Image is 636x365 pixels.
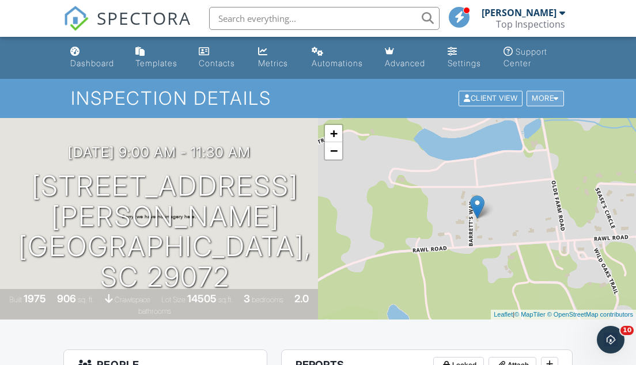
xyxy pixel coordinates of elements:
a: Contacts [194,41,244,74]
a: Templates [131,41,185,74]
h1: [STREET_ADDRESS][PERSON_NAME] [GEOGRAPHIC_DATA], SC 29072 [18,171,312,292]
span: sq. ft. [78,295,94,304]
a: Support Center [499,41,570,74]
span: SPECTORA [97,6,191,30]
a: Advanced [380,41,434,74]
span: bedrooms [252,295,283,304]
div: Dashboard [70,58,114,68]
a: Zoom out [325,142,342,159]
span: crawlspace [115,295,150,304]
div: Metrics [258,58,288,68]
div: 3 [244,292,250,305]
span: Lot Size [161,295,185,304]
h3: [DATE] 9:00 am - 11:30 am [68,145,251,160]
div: | [491,310,636,320]
div: Templates [135,58,177,68]
div: Support Center [503,47,547,68]
a: SPECTORA [63,16,191,40]
div: More [527,91,564,107]
a: Settings [443,41,490,74]
div: Automations [312,58,363,68]
div: Client View [459,91,523,107]
span: 10 [620,326,634,335]
div: 906 [57,292,76,305]
input: Search everything... [209,7,440,30]
a: Leaflet [494,311,513,318]
a: Dashboard [66,41,122,74]
span: Built [9,295,22,304]
div: Settings [448,58,481,68]
div: 2.0 [294,292,309,305]
h1: Inspection Details [71,88,565,108]
div: 14505 [187,292,217,305]
a: © OpenStreetMap contributors [547,311,633,318]
a: Client View [457,93,525,102]
iframe: Intercom live chat [597,326,624,353]
a: Metrics [253,41,297,74]
a: © MapTiler [514,311,546,318]
img: The Best Home Inspection Software - Spectora [63,6,89,31]
span: sq.ft. [218,295,233,304]
div: Advanced [385,58,425,68]
span: bathrooms [138,307,171,315]
a: Zoom in [325,125,342,142]
div: Contacts [199,58,235,68]
a: Automations (Basic) [307,41,371,74]
div: Top Inspections [496,18,565,30]
div: 1975 [24,292,46,305]
div: [PERSON_NAME] [482,7,556,18]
